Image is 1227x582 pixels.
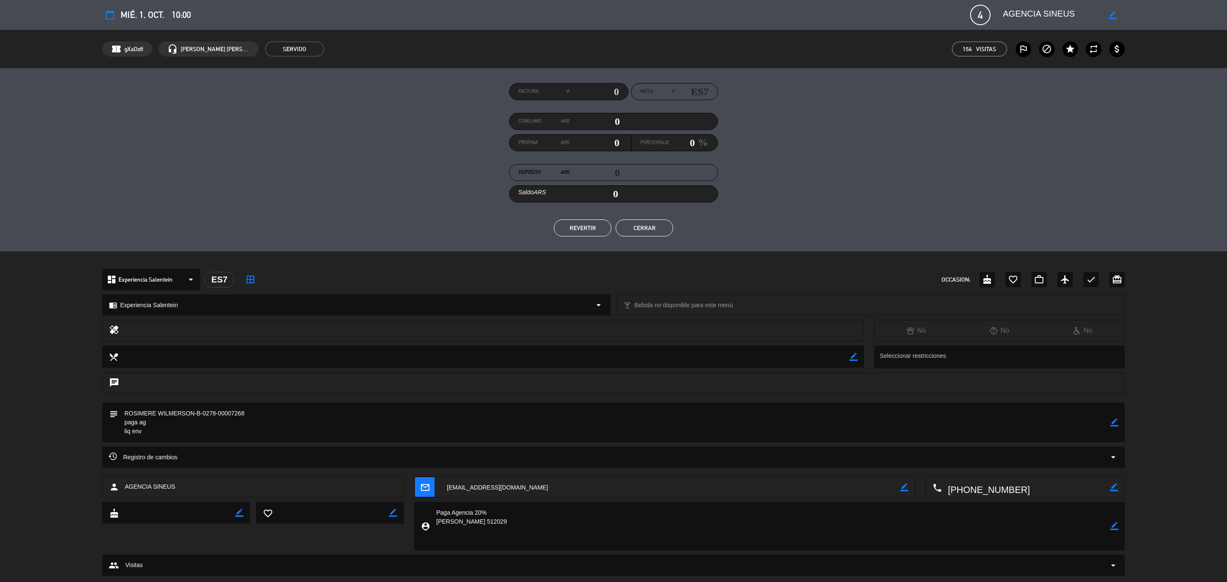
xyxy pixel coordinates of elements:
[900,483,908,491] i: border_color
[120,300,178,310] span: Experiencia Salentein
[623,301,631,309] i: local_bar
[616,219,673,236] button: Cerrar
[1042,44,1052,54] i: block
[850,353,858,361] i: border_color
[634,300,733,310] span: Bebida no disponible para este menú
[970,5,991,25] span: 4
[1112,274,1122,285] i: card_giftcard
[976,44,996,54] em: Visitas
[263,508,272,518] i: favorite_border
[109,352,118,361] i: local_dining
[672,87,674,96] em: #
[265,41,324,57] span: SERVIDO
[125,560,143,570] span: Visitas
[204,272,234,288] div: ES7
[518,187,546,197] label: Saldo
[172,8,191,23] span: 10:00
[674,85,709,98] input: number
[518,87,569,96] label: Factura
[875,325,958,336] div: No
[102,7,118,23] button: calendar_today
[566,87,569,96] em: #
[109,409,118,418] i: subject
[109,452,178,462] span: Registro de cambios
[420,482,429,492] i: mail_outline
[1089,44,1099,54] i: repeat
[1108,560,1118,570] span: arrow_drop_down
[109,377,119,389] i: chat
[1060,274,1070,285] i: airplanemode_active
[640,87,653,96] span: Mesa
[560,117,569,126] em: ARS
[1041,325,1124,336] div: No
[421,521,430,531] i: person_pin
[534,189,546,196] em: ARS
[640,138,669,147] label: Porcentaje
[167,44,178,54] i: headset_mic
[669,136,695,149] input: 0
[125,482,175,492] span: AGENCIA SINEUS
[695,134,708,151] em: %
[518,138,569,147] label: Propina
[982,274,992,285] i: cake
[1086,274,1096,285] i: check
[1034,274,1044,285] i: work_outline
[593,300,604,310] i: arrow_drop_down
[389,509,397,517] i: border_color
[109,301,117,309] i: chrome_reader_mode
[109,325,119,337] i: healing
[932,483,942,492] i: local_phone
[124,44,143,54] span: gXaDz8
[1110,418,1118,426] i: border_color
[186,274,196,285] i: arrow_drop_down
[1065,44,1075,54] i: star
[109,482,119,492] i: person
[107,274,117,285] i: dashboard
[942,275,971,285] span: OCCASION:
[245,274,256,285] i: border_all
[1008,274,1018,285] i: favorite_border
[109,508,118,518] i: cake
[118,275,173,285] span: Experiencia Salentein
[963,44,972,54] span: 154
[554,219,611,236] button: REVERTIR
[181,44,250,54] span: [PERSON_NAME] [PERSON_NAME]
[121,8,164,23] span: mié. 1, oct.
[518,168,569,177] label: Depósito
[1112,44,1122,54] i: attach_money
[235,509,243,517] i: border_color
[111,44,121,54] span: confirmation_number
[958,325,1041,336] div: No
[1108,452,1118,462] i: arrow_drop_down
[569,115,620,128] input: 0
[109,560,119,570] span: group
[569,136,620,149] input: 0
[1110,522,1118,530] i: border_color
[105,10,115,20] i: calendar_today
[569,85,619,98] input: 0
[1018,44,1028,54] i: outlined_flag
[1109,11,1117,19] i: border_color
[560,168,569,177] em: ARS
[518,117,569,126] label: Consumo
[560,138,569,147] em: ARS
[1110,483,1118,491] i: border_color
